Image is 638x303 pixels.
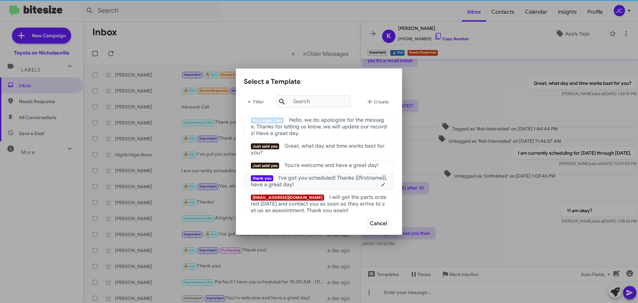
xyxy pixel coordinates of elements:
[366,217,391,230] button: Cancel
[244,96,265,108] span: Filter
[251,194,386,214] span: I will get the parts ordered [DATE] and contact you as soon as they arrive to set up an appointme...
[251,117,284,123] span: No Longer Own
[284,162,378,169] span: You're welcome and have a great day!
[366,96,389,108] span: Create
[251,163,279,169] span: Just said yes
[244,76,394,87] div: Select a Template
[251,143,384,156] span: Great, what day and time works best for you?
[251,117,387,137] span: Hello, we do apologize for the message. Thanks for letting us know, we will update our records! H...
[251,175,273,181] span: thank you
[251,195,324,201] span: [EMAIL_ADDRESS][DOMAIN_NAME]
[361,94,394,110] button: Create
[251,175,387,188] span: I've got you scheduled! Thanks {{firstname}}, have a great day!
[244,94,265,110] button: Filter
[275,95,351,108] input: Search
[251,143,279,149] span: Just said yes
